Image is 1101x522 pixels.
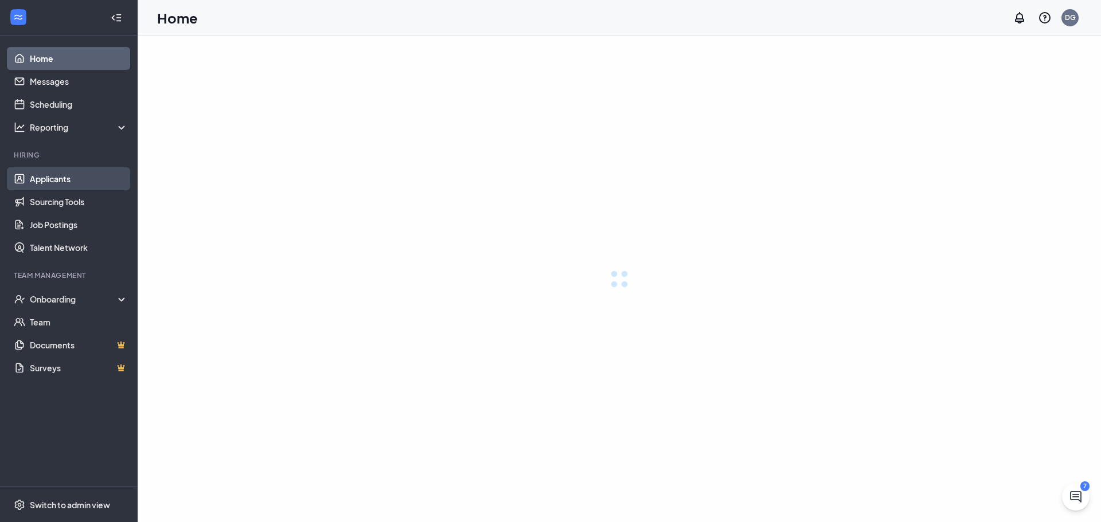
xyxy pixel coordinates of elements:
div: Hiring [14,150,126,160]
a: Scheduling [30,93,128,116]
a: Sourcing Tools [30,190,128,213]
svg: UserCheck [14,293,25,305]
svg: Notifications [1013,11,1026,25]
div: Reporting [30,121,128,133]
a: Home [30,47,128,70]
div: Onboarding [30,293,128,305]
a: Job Postings [30,213,128,236]
svg: Analysis [14,121,25,133]
svg: Collapse [111,12,122,23]
a: Applicants [30,167,128,190]
h1: Home [157,8,198,28]
div: Team Management [14,270,126,280]
button: ChatActive [1062,483,1090,511]
a: Talent Network [30,236,128,259]
svg: QuestionInfo [1038,11,1052,25]
a: SurveysCrown [30,356,128,379]
a: Team [30,311,128,333]
svg: Settings [14,499,25,511]
a: DocumentsCrown [30,333,128,356]
div: Switch to admin view [30,499,110,511]
svg: WorkstreamLogo [13,11,24,23]
div: DG [1065,13,1076,22]
svg: ChatActive [1069,490,1083,504]
a: Messages [30,70,128,93]
div: 7 [1080,481,1090,491]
